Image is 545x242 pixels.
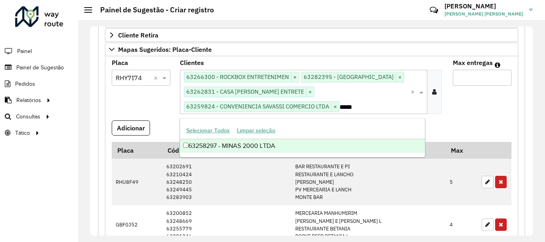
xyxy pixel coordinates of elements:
[446,142,478,159] th: Max
[17,47,32,55] span: Painel
[162,142,291,159] th: Código Cliente
[446,159,478,205] td: 5
[16,96,41,104] span: Relatórios
[105,43,518,56] a: Mapas Sugeridos: Placa-Cliente
[112,159,162,205] td: RHU8F49
[444,10,523,18] span: [PERSON_NAME] [PERSON_NAME]
[15,129,30,137] span: Tático
[291,73,299,82] span: ×
[183,124,233,137] button: Selecionar Todos
[112,142,162,159] th: Placa
[495,62,500,68] em: Máximo de clientes que serão colocados na mesma rota com os clientes informados
[16,112,40,121] span: Consultas
[180,139,425,153] div: 63258297 - MINAS 2000 LTDA
[291,159,446,205] td: BAR RESTAURANTE E PI RESTAURANTE E LANCHO [PERSON_NAME] PV MERCEARIA E LANCH MONTE BAR
[233,124,279,137] button: Limpar seleção
[105,28,518,42] a: Cliente Retira
[302,72,396,82] span: 63282395 - [GEOGRAPHIC_DATA]
[306,87,314,97] span: ×
[184,72,291,82] span: 63266300 - ROCKBOX ENTRETENIMEN
[444,2,523,10] h3: [PERSON_NAME]
[411,87,417,96] span: Clear all
[15,80,35,88] span: Pedidos
[425,2,442,19] a: Contato Rápido
[118,32,158,38] span: Cliente Retira
[184,87,306,96] span: 63262831 - CASA [PERSON_NAME] ENTRETE
[112,120,150,136] button: Adicionar
[154,73,160,83] span: Clear all
[331,102,339,112] span: ×
[162,159,291,205] td: 63202691 63210424 63248250 63249445 63283903
[180,118,425,157] ng-dropdown-panel: Options list
[453,58,493,67] label: Max entregas
[180,58,204,67] label: Clientes
[118,46,212,53] span: Mapas Sugeridos: Placa-Cliente
[396,73,404,82] span: ×
[16,63,64,72] span: Painel de Sugestão
[92,6,214,14] h2: Painel de Sugestão - Criar registro
[112,58,128,67] label: Placa
[184,102,331,111] span: 63259824 - CONVENIENCIA SAVASSI COMERCIO LTDA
